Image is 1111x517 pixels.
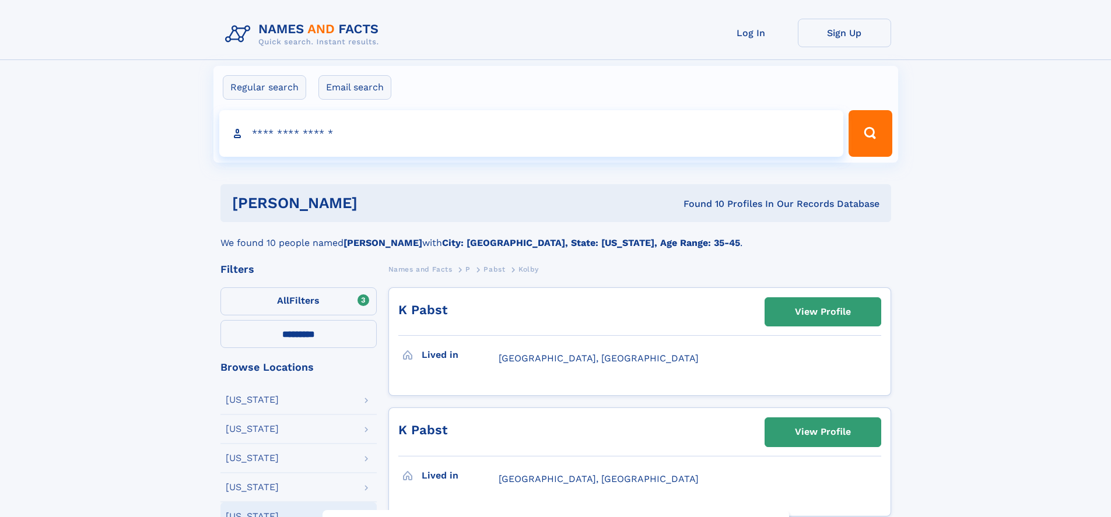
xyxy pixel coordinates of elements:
span: Pabst [483,265,505,273]
img: Logo Names and Facts [220,19,388,50]
a: Log In [705,19,798,47]
a: K Pabst [398,303,447,317]
div: We found 10 people named with . [220,222,891,250]
div: Found 10 Profiles In Our Records Database [520,198,879,210]
div: View Profile [795,298,851,325]
a: Names and Facts [388,262,453,276]
span: Kolby [518,265,539,273]
b: [PERSON_NAME] [344,237,422,248]
a: K Pabst [398,423,447,437]
a: View Profile [765,298,881,326]
div: Filters [220,264,377,275]
a: P [465,262,471,276]
label: Filters [220,287,377,315]
div: [US_STATE] [226,483,279,492]
h3: Lived in [422,466,499,486]
div: [US_STATE] [226,424,279,434]
button: Search Button [849,110,892,157]
a: Sign Up [798,19,891,47]
span: All [277,295,289,306]
div: [US_STATE] [226,453,279,463]
div: [US_STATE] [226,395,279,405]
span: P [465,265,471,273]
input: search input [219,110,844,157]
div: View Profile [795,418,851,445]
h3: Lived in [422,345,499,365]
label: Regular search [223,75,306,100]
a: View Profile [765,418,881,446]
span: [GEOGRAPHIC_DATA], [GEOGRAPHIC_DATA] [499,473,699,484]
label: Email search [318,75,391,100]
b: City: [GEOGRAPHIC_DATA], State: [US_STATE], Age Range: 35-45 [442,237,740,248]
span: [GEOGRAPHIC_DATA], [GEOGRAPHIC_DATA] [499,353,699,364]
h1: [PERSON_NAME] [232,196,521,210]
a: Pabst [483,262,505,276]
div: Browse Locations [220,362,377,372]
